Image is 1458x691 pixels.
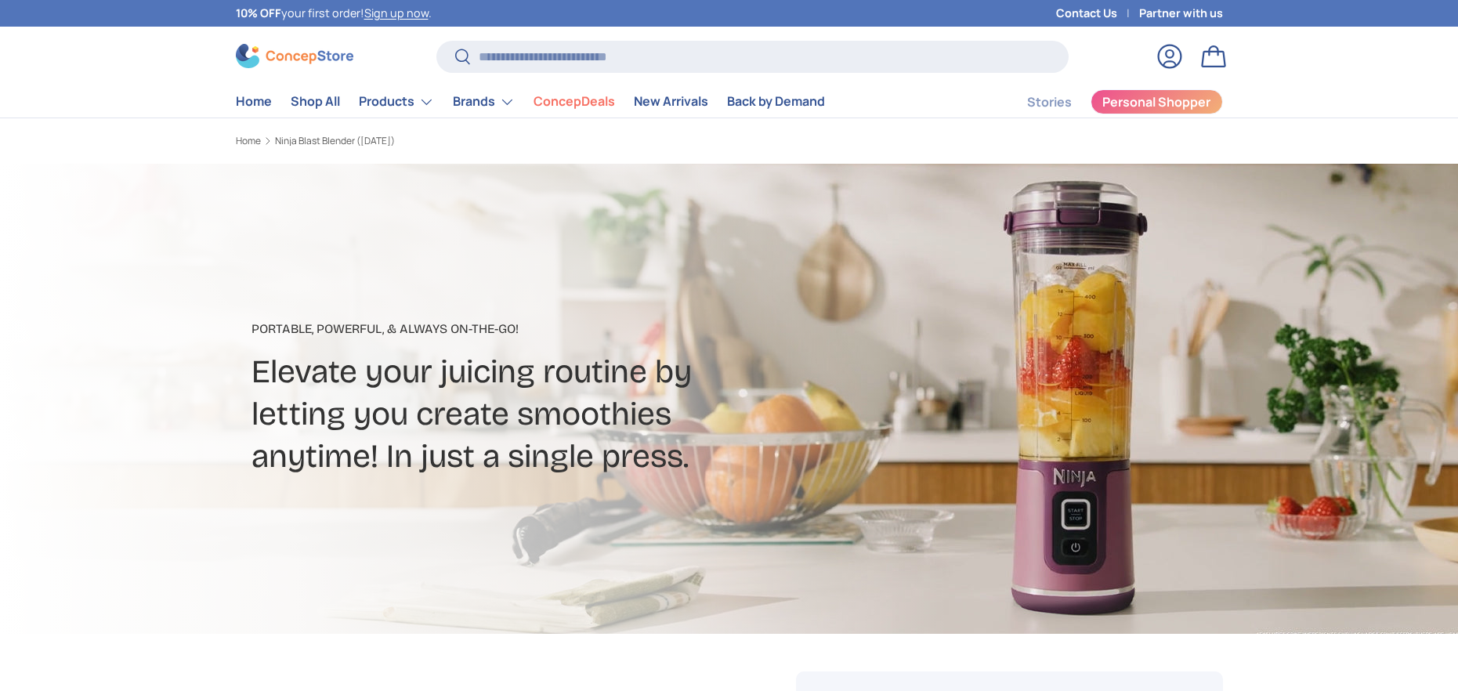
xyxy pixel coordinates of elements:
[236,136,261,146] a: Home
[364,5,429,20] a: Sign up now
[989,86,1223,118] nav: Secondary
[236,86,272,117] a: Home
[349,86,443,118] summary: Products
[236,44,353,68] img: ConcepStore
[1027,87,1072,118] a: Stories
[534,86,615,117] a: ConcepDeals
[236,5,281,20] strong: 10% OFF
[1091,89,1223,114] a: Personal Shopper
[236,5,432,22] p: your first order! .
[251,320,853,338] p: Portable, Powerful, & Always On-The-Go!
[275,136,395,146] a: Ninja Blast Blender ([DATE])
[291,86,340,117] a: Shop All
[634,86,708,117] a: New Arrivals
[359,86,434,118] a: Products
[236,86,825,118] nav: Primary
[251,351,853,478] h2: Elevate your juicing routine by letting you create smoothies anytime! In just a single press.
[236,134,759,148] nav: Breadcrumbs
[1139,5,1223,22] a: Partner with us
[727,86,825,117] a: Back by Demand
[1056,5,1139,22] a: Contact Us
[1102,96,1210,108] span: Personal Shopper
[443,86,524,118] summary: Brands
[453,86,515,118] a: Brands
